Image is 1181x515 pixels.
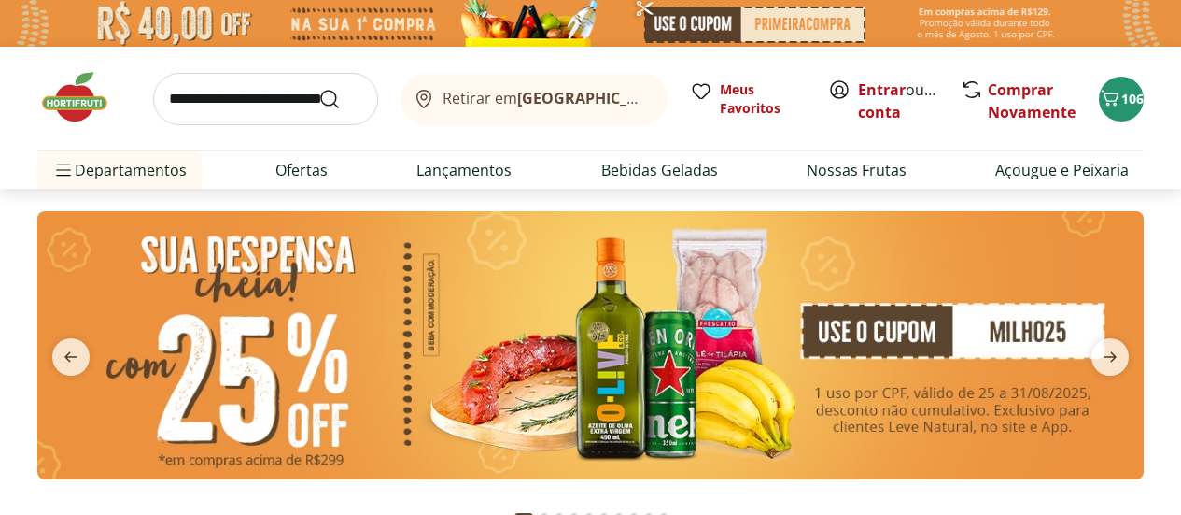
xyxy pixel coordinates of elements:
[858,79,906,100] a: Entrar
[988,79,1076,122] a: Comprar Novamente
[601,159,718,181] a: Bebidas Geladas
[416,159,512,181] a: Lançamentos
[52,148,75,193] button: Menu
[858,79,941,123] span: ou
[1076,338,1144,376] button: next
[37,338,105,376] button: previous
[690,80,806,118] a: Meus Favoritos
[318,88,363,110] button: Submit Search
[37,211,1144,479] img: cupom
[995,159,1129,181] a: Açougue e Peixaria
[401,73,668,125] button: Retirar em[GEOGRAPHIC_DATA]/[GEOGRAPHIC_DATA]
[720,80,806,118] span: Meus Favoritos
[153,73,378,125] input: search
[1099,77,1144,122] button: Carrinho
[275,159,328,181] a: Ofertas
[517,88,832,108] b: [GEOGRAPHIC_DATA]/[GEOGRAPHIC_DATA]
[37,69,131,125] img: Hortifruti
[443,90,649,107] span: Retirar em
[858,79,961,122] a: Criar conta
[1121,90,1144,107] span: 106
[807,159,907,181] a: Nossas Frutas
[52,148,187,193] span: Departamentos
